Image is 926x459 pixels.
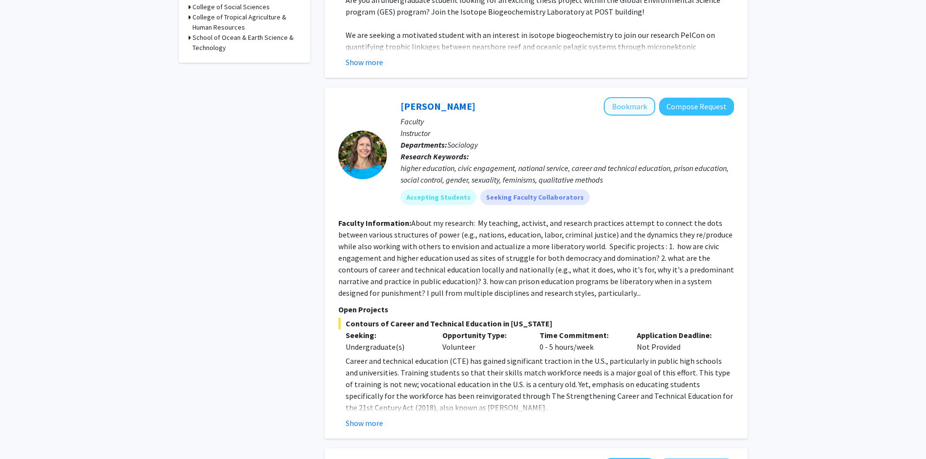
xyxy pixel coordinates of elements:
p: Application Deadline: [637,329,719,341]
p: Opportunity Type: [442,329,525,341]
b: Faculty Information: [338,218,411,228]
fg-read-more: About my research: My teaching, activist, and research practices attempt to connect the dots betw... [338,218,734,298]
p: We are seeking a motivated student with an interest in isotope biogeochemistry to join our resear... [346,29,734,76]
p: Career and technical education (CTE) has gained significant traction in the U.S., particularly in... [346,355,734,413]
p: Open Projects [338,304,734,315]
h3: College of Social Sciences [192,2,270,12]
b: Departments: [401,140,447,150]
p: Seeking: [346,329,428,341]
p: Time Commitment: [540,329,622,341]
button: Compose Request to Colleen Rost-Banik [659,98,734,116]
div: Volunteer [435,329,532,353]
div: higher education, civic engagement, national service, career and technical education, prison educ... [401,162,734,186]
button: Show more [346,56,383,68]
button: Add Colleen Rost-Banik to Bookmarks [604,97,655,116]
mat-chip: Seeking Faculty Collaborators [480,189,590,205]
a: [PERSON_NAME] [401,100,475,112]
div: Undergraduate(s) [346,341,428,353]
mat-chip: Accepting Students [401,189,476,205]
button: Show more [346,417,383,429]
iframe: Chat [7,415,41,452]
div: 0 - 5 hours/week [532,329,629,353]
h3: College of Tropical Agriculture & Human Resources [192,12,300,33]
b: Research Keywords: [401,152,469,161]
p: Instructor [401,127,734,139]
p: Faculty [401,116,734,127]
h3: School of Ocean & Earth Science & Technology [192,33,300,53]
span: Sociology [447,140,478,150]
span: Contours of Career and Technical Education in [US_STATE] [338,318,734,329]
div: Not Provided [629,329,727,353]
